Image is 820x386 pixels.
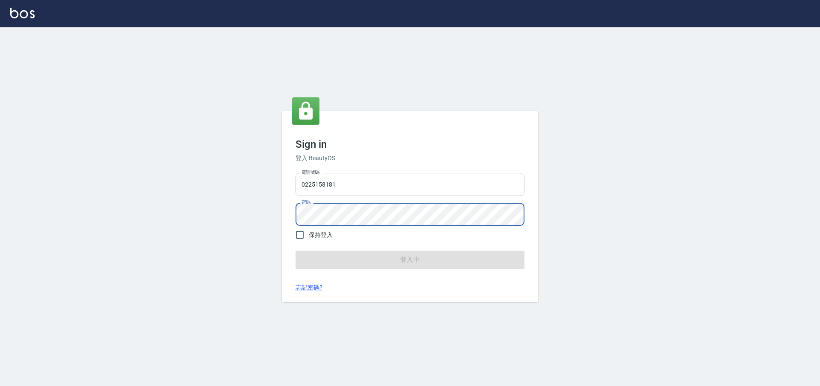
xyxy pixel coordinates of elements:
label: 電話號碼 [302,169,319,175]
span: 保持登入 [309,231,333,240]
a: 忘記密碼? [296,283,322,292]
label: 密碼 [302,199,310,205]
h6: 登入 BeautyOS [296,154,524,163]
h3: Sign in [296,138,524,150]
img: Logo [10,8,35,18]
